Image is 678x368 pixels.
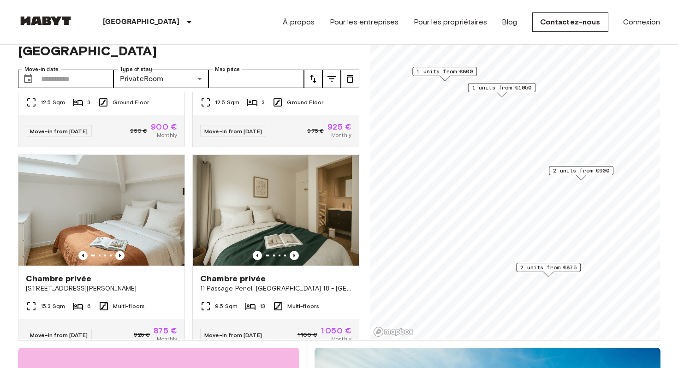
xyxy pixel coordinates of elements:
[192,154,359,351] a: Marketing picture of unit FR-18-011-001-008Previous imagePrevious imageChambre privée11 Passage P...
[215,65,240,73] label: Max price
[553,166,609,175] span: 2 units from €900
[304,70,322,88] button: tune
[290,251,299,260] button: Previous image
[120,65,152,73] label: Type of stay
[24,65,59,73] label: Move-in date
[370,16,660,340] canvas: Map
[468,83,536,97] div: Map marker
[414,17,487,28] a: Pour les propriétaires
[262,98,265,107] span: 3
[321,326,351,335] span: 1 050 €
[331,131,351,139] span: Monthly
[327,123,351,131] span: 925 €
[215,98,239,107] span: 12.5 Sqm
[330,17,399,28] a: Pour les entreprises
[154,326,177,335] span: 875 €
[516,263,581,277] div: Map marker
[26,273,91,284] span: Chambre privée
[87,302,91,310] span: 6
[283,17,315,28] a: À propos
[103,17,180,28] p: [GEOGRAPHIC_DATA]
[297,331,317,339] span: 1 100 €
[19,70,37,88] button: Choose date
[134,331,150,339] span: 925 €
[204,128,262,135] span: Move-in from [DATE]
[472,83,532,92] span: 1 units from €1050
[193,155,359,266] img: Marketing picture of unit FR-18-011-001-008
[41,302,65,310] span: 15.3 Sqm
[30,332,88,338] span: Move-in from [DATE]
[260,302,265,310] span: 13
[87,98,90,107] span: 3
[18,155,184,266] img: Marketing picture of unit FR-18-003-003-05
[115,251,125,260] button: Previous image
[18,154,185,351] a: Marketing picture of unit FR-18-003-003-05Previous imagePrevious imageChambre privée[STREET_ADDRE...
[18,16,73,25] img: Habyt
[157,335,177,343] span: Monthly
[113,98,149,107] span: Ground Floor
[549,166,613,180] div: Map marker
[215,302,238,310] span: 9.5 Sqm
[341,70,359,88] button: tune
[412,67,477,81] div: Map marker
[416,67,473,76] span: 1 units from €800
[287,98,323,107] span: Ground Floor
[322,70,341,88] button: tune
[253,251,262,260] button: Previous image
[30,128,88,135] span: Move-in from [DATE]
[113,70,209,88] div: PrivateRoom
[78,251,88,260] button: Previous image
[130,127,147,135] span: 950 €
[204,332,262,338] span: Move-in from [DATE]
[157,131,177,139] span: Monthly
[623,17,660,28] a: Connexion
[532,12,608,32] a: Contactez-nous
[287,302,319,310] span: Multi-floors
[200,273,266,284] span: Chambre privée
[151,123,177,131] span: 900 €
[41,98,65,107] span: 12.5 Sqm
[26,284,177,293] span: [STREET_ADDRESS][PERSON_NAME]
[307,127,324,135] span: 975 €
[520,263,577,272] span: 2 units from €875
[200,284,351,293] span: 11 Passage Penel, [GEOGRAPHIC_DATA] 18 - [GEOGRAPHIC_DATA]
[502,17,517,28] a: Blog
[113,302,145,310] span: Multi-floors
[331,335,351,343] span: Monthly
[373,326,414,337] a: Mapbox logo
